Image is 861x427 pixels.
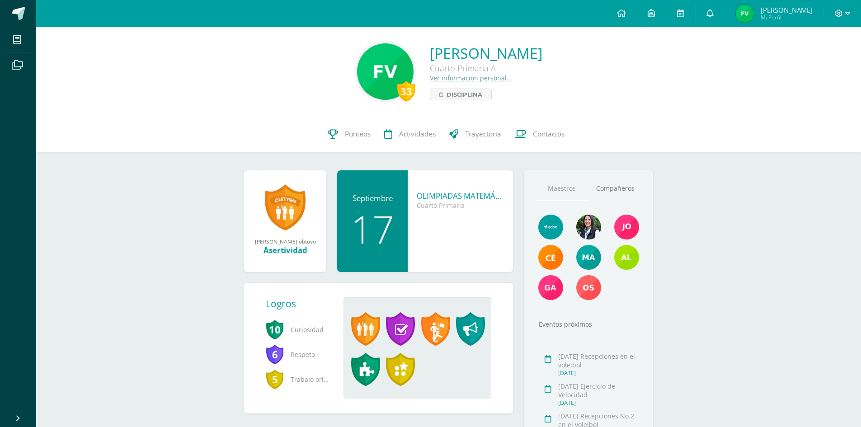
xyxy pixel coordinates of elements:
span: Actividades [399,129,436,139]
span: 6 [266,344,284,365]
span: Contactos [533,129,565,139]
img: ee938a28e177a3a54d4141a9d3cbdf0a.png [576,275,601,300]
span: Punteos [345,129,371,139]
span: Curiosidad [266,317,329,342]
div: Cuarto Primaria [417,201,504,210]
div: [DATE] Ejercicio de Velocidad [558,382,639,399]
div: OLIMPIADAS MATEMÁTICAS - Segunda Ronda [417,191,504,201]
img: dae3cb812d744fd44f71dc38f1de8a02.png [576,245,601,270]
div: [DATE] Recepciones en el voleibol [558,352,639,369]
a: Contactos [508,116,571,152]
span: 5 [266,369,284,389]
div: Cuarto Primaria A [430,63,542,74]
img: 70cc21b8d61c418a4b6ede52432d9ed3.png [538,275,563,300]
a: Compañeros [588,177,642,200]
div: Septiembre [346,193,399,203]
div: Eventos próximos [535,320,642,328]
a: Disciplina [430,89,492,100]
img: f2656b3d0c8f4f1398c2a387793ef8a8.png [736,5,754,23]
span: Trayectoria [465,129,501,139]
a: Trayectoria [442,116,508,152]
a: Maestros [535,177,588,200]
span: Mi Perfil [761,14,813,21]
img: a5b319908f6460bee3aa1a56645396b9.png [614,245,639,270]
a: Punteos [321,116,377,152]
img: 9fe7580334846c559dff5945f0b8902e.png [538,245,563,270]
span: 10 [266,319,284,340]
span: Trabajo original [266,367,329,392]
img: 8ef08b6ac3b6f0f44f195b2b5e7ed773.png [576,215,601,239]
span: [PERSON_NAME] [761,5,813,14]
div: Logros [266,297,336,310]
img: 0ab85c6b5faec6221d71c7229177c687.png [357,43,414,100]
img: da6272e57f3de7119ddcbb64cb0effc0.png [614,215,639,239]
div: 33 [397,81,415,102]
a: Ver información personal... [430,74,512,82]
div: 17 [346,210,399,248]
span: Respeto [266,342,329,367]
div: [DATE] [558,399,639,407]
div: [PERSON_NAME] obtuvo [253,238,317,245]
div: [DATE] [558,369,639,377]
a: [PERSON_NAME] [430,43,542,63]
a: Actividades [377,116,442,152]
span: Disciplina [447,89,482,100]
div: Asertividad [253,245,317,255]
img: e13555400e539d49a325e37c8b84e82e.png [538,215,563,239]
